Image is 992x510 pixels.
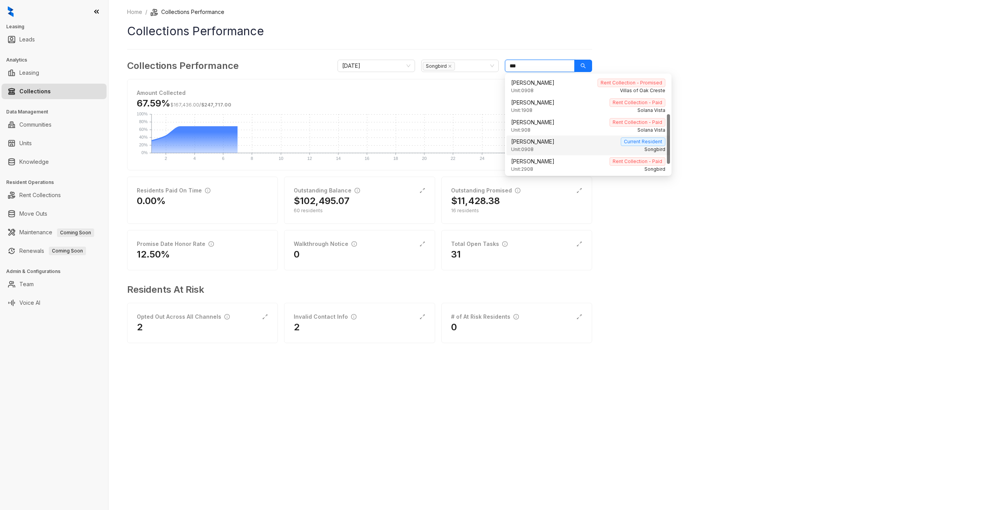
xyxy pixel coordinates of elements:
[49,247,86,255] span: Coming Soon
[2,117,107,132] li: Communities
[19,136,32,151] a: Units
[610,98,665,107] span: Rent Collection - Paid
[137,321,143,333] h2: 2
[2,32,107,47] li: Leads
[419,314,425,320] span: expand-alt
[511,118,555,127] span: [PERSON_NAME]
[511,107,532,114] span: Unit: 1908
[6,108,108,115] h3: Data Management
[170,102,231,108] span: /
[127,22,592,40] h1: Collections Performance
[511,87,534,94] span: Unit: 0908
[637,107,665,114] span: Solana Vista
[262,314,268,320] span: expand-alt
[19,65,39,81] a: Leasing
[580,63,586,69] span: search
[576,241,582,247] span: expand-alt
[620,87,665,94] span: Villas of Oak Creste
[19,154,49,170] a: Knowledge
[19,32,35,47] a: Leads
[511,137,555,146] span: [PERSON_NAME]
[448,64,452,68] span: close
[2,154,107,170] li: Knowledge
[419,187,425,194] span: expand-alt
[511,157,555,166] span: [PERSON_NAME]
[8,6,14,17] img: logo
[141,150,148,155] text: 0%
[511,166,533,173] span: Unit: 2908
[480,156,484,161] text: 24
[365,156,369,161] text: 16
[451,313,519,321] div: # of At Risk Residents
[6,268,108,275] h3: Admin & Configurations
[127,59,239,73] h3: Collections Performance
[355,188,360,193] span: info-circle
[2,65,107,81] li: Leasing
[351,314,356,319] span: info-circle
[2,243,107,259] li: Renewals
[2,295,107,311] li: Voice AI
[222,156,224,161] text: 6
[139,127,148,132] text: 60%
[137,195,166,207] h2: 0.00%
[294,240,357,248] div: Walkthrough Notice
[19,117,52,132] a: Communities
[644,166,665,173] span: Songbird
[511,127,530,134] span: Unit: 908
[137,89,186,96] strong: Amount Collected
[137,240,214,248] div: Promise Date Honor Rate
[610,157,665,166] span: Rent Collection - Paid
[2,276,107,292] li: Team
[2,225,107,240] li: Maintenance
[294,207,425,214] div: 60 residents
[251,156,253,161] text: 8
[205,188,210,193] span: info-circle
[451,207,582,214] div: 16 residents
[19,243,86,259] a: RenewalsComing Soon
[576,314,582,320] span: expand-alt
[423,62,455,70] span: Songbird
[451,248,461,261] h2: 31
[137,112,148,116] text: 100%
[610,118,665,127] span: Rent Collection - Paid
[351,241,357,247] span: info-circle
[6,57,108,64] h3: Analytics
[165,156,167,161] text: 2
[2,84,107,99] li: Collections
[451,240,508,248] div: Total Open Tasks
[139,143,148,147] text: 20%
[19,276,34,292] a: Team
[170,102,199,108] span: $167,436.00
[224,314,230,319] span: info-circle
[137,248,170,261] h2: 12.50%
[419,241,425,247] span: expand-alt
[19,187,61,203] a: Rent Collections
[294,313,356,321] div: Invalid Contact Info
[193,156,196,161] text: 4
[126,8,144,16] a: Home
[19,84,51,99] a: Collections
[515,188,520,193] span: info-circle
[621,137,665,146] span: Current Resident
[145,8,147,16] li: /
[6,23,108,30] h3: Leasing
[451,321,457,333] h2: 0
[576,187,582,194] span: expand-alt
[6,179,108,186] h3: Resident Operations
[57,228,94,237] span: Coming Soon
[2,187,107,203] li: Rent Collections
[294,195,350,207] h2: $102,495.07
[2,136,107,151] li: Units
[137,186,210,195] div: Residents Paid On Time
[644,146,665,153] span: Songbird
[2,206,107,222] li: Move Outs
[137,313,230,321] div: Opted Out Across All Channels
[451,186,520,195] div: Outstanding Promised
[511,79,555,87] span: [PERSON_NAME]
[294,248,300,261] h2: 0
[137,97,231,110] h3: 67.59%
[307,156,312,161] text: 12
[139,119,148,124] text: 80%
[150,8,224,16] li: Collections Performance
[208,241,214,247] span: info-circle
